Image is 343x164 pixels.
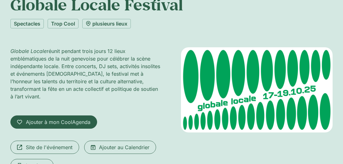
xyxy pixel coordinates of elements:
p: réunit pendant trois jours 12 lieux emblématiques de la nuit genevoise pour célébrer la scène ind... [10,47,162,100]
span: Ajouter au Calendrier [99,143,149,151]
em: Globale Locale [10,48,47,54]
a: Ajouter à mon CoolAgenda [10,115,97,129]
a: Trop Cool [48,19,78,28]
span: Site de l'événement [26,143,73,151]
span: Ajouter à mon CoolAgenda [26,118,90,126]
a: Spectacles [10,19,44,28]
a: Site de l'événement [10,141,79,154]
a: Ajouter au Calendrier [84,141,156,154]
